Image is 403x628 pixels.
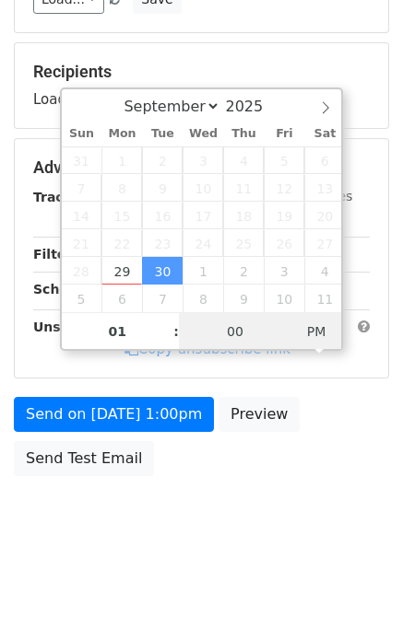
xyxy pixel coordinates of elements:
[14,441,154,476] a: Send Test Email
[311,540,403,628] iframe: Chat Widget
[219,397,300,432] a: Preview
[264,202,304,229] span: September 19, 2025
[142,257,183,285] span: September 30, 2025
[223,285,264,312] span: October 9, 2025
[183,285,223,312] span: October 8, 2025
[101,229,142,257] span: September 22, 2025
[142,128,183,140] span: Tue
[124,341,290,357] a: Copy unsubscribe link
[101,285,142,312] span: October 6, 2025
[62,229,102,257] span: September 21, 2025
[62,128,102,140] span: Sun
[33,320,124,334] strong: Unsubscribe
[33,62,370,110] div: Loading...
[101,257,142,285] span: September 29, 2025
[101,174,142,202] span: September 8, 2025
[304,128,345,140] span: Sat
[62,285,102,312] span: October 5, 2025
[33,157,370,178] h5: Advanced
[220,98,287,115] input: Year
[33,62,370,82] h5: Recipients
[304,174,345,202] span: September 13, 2025
[291,313,342,350] span: Click to toggle
[179,313,291,350] input: Minute
[304,257,345,285] span: October 4, 2025
[183,174,223,202] span: September 10, 2025
[62,257,102,285] span: September 28, 2025
[183,229,223,257] span: September 24, 2025
[304,202,345,229] span: September 20, 2025
[14,397,214,432] a: Send on [DATE] 1:00pm
[304,285,345,312] span: October 11, 2025
[223,128,264,140] span: Thu
[264,285,304,312] span: October 10, 2025
[101,202,142,229] span: September 15, 2025
[62,174,102,202] span: September 7, 2025
[183,202,223,229] span: September 17, 2025
[264,229,304,257] span: September 26, 2025
[33,190,95,204] strong: Tracking
[183,128,223,140] span: Wed
[101,146,142,174] span: September 1, 2025
[142,146,183,174] span: September 2, 2025
[33,282,100,297] strong: Schedule
[223,229,264,257] span: September 25, 2025
[264,257,304,285] span: October 3, 2025
[304,146,345,174] span: September 6, 2025
[142,202,183,229] span: September 16, 2025
[223,146,264,174] span: September 4, 2025
[223,174,264,202] span: September 11, 2025
[264,174,304,202] span: September 12, 2025
[142,229,183,257] span: September 23, 2025
[33,247,80,262] strong: Filters
[62,202,102,229] span: September 14, 2025
[62,146,102,174] span: August 31, 2025
[264,146,304,174] span: September 5, 2025
[183,257,223,285] span: October 1, 2025
[223,257,264,285] span: October 2, 2025
[223,202,264,229] span: September 18, 2025
[264,128,304,140] span: Fri
[173,313,179,350] span: :
[142,174,183,202] span: September 9, 2025
[142,285,183,312] span: October 7, 2025
[62,313,174,350] input: Hour
[304,229,345,257] span: September 27, 2025
[101,128,142,140] span: Mon
[183,146,223,174] span: September 3, 2025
